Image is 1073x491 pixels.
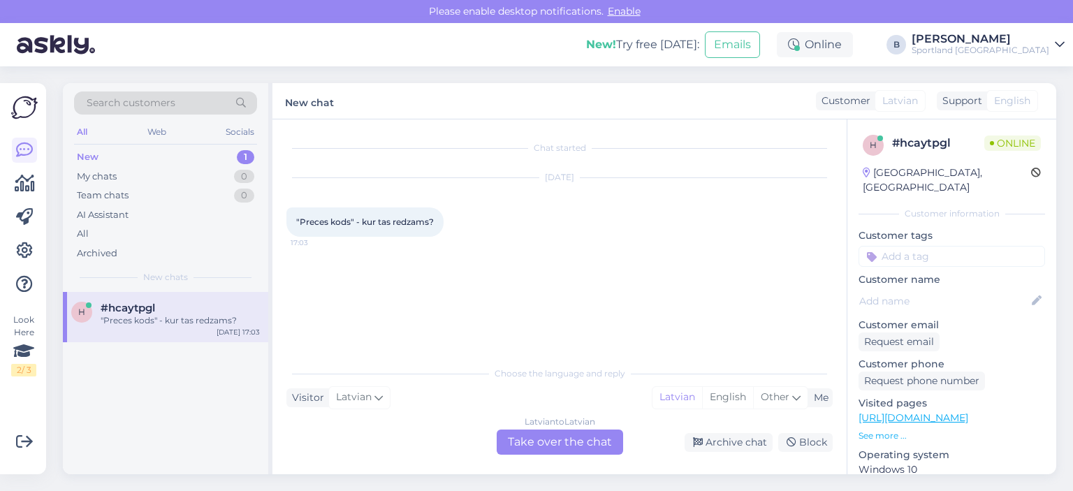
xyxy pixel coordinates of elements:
div: My chats [77,170,117,184]
div: Request phone number [859,372,985,390]
div: Web [145,123,169,141]
input: Add name [859,293,1029,309]
div: Try free [DATE]: [586,36,699,53]
div: Sportland [GEOGRAPHIC_DATA] [912,45,1049,56]
span: New chats [143,271,188,284]
span: "Preces kods" - kur tas redzams? [296,217,434,227]
div: Block [778,433,833,452]
div: Choose the language and reply [286,367,833,380]
span: Latvian [882,94,918,108]
div: Take over the chat [497,430,623,455]
div: B [886,35,906,54]
p: Customer email [859,318,1045,332]
label: New chat [285,91,334,110]
input: Add a tag [859,246,1045,267]
div: [DATE] [286,171,833,184]
div: 1 [237,150,254,164]
p: Visited pages [859,396,1045,411]
div: Latvian [652,387,702,408]
span: Enable [604,5,645,17]
div: 0 [234,189,254,203]
img: Askly Logo [11,94,38,121]
span: 17:03 [291,237,343,248]
div: Me [808,390,829,405]
p: Customer phone [859,357,1045,372]
a: [PERSON_NAME]Sportland [GEOGRAPHIC_DATA] [912,34,1065,56]
button: Emails [705,31,760,58]
span: Search customers [87,96,175,110]
div: Online [777,32,853,57]
div: Latvian to Latvian [525,416,595,428]
a: [URL][DOMAIN_NAME] [859,411,968,424]
div: # hcaytpgl [892,135,984,152]
div: Team chats [77,189,129,203]
div: 2 / 3 [11,364,36,376]
div: [GEOGRAPHIC_DATA], [GEOGRAPHIC_DATA] [863,166,1031,195]
div: New [77,150,98,164]
span: Other [761,390,789,403]
div: Customer [816,94,870,108]
div: Look Here [11,314,36,376]
b: New! [586,38,616,51]
div: AI Assistant [77,208,129,222]
span: Online [984,135,1041,151]
span: h [870,140,877,150]
p: Customer tags [859,228,1045,243]
span: #hcaytpgl [101,302,155,314]
p: Operating system [859,448,1045,462]
p: Customer name [859,272,1045,287]
div: Archive chat [685,433,773,452]
div: [DATE] 17:03 [217,327,260,337]
div: Archived [77,247,117,261]
p: Windows 10 [859,462,1045,477]
div: 0 [234,170,254,184]
div: "Preces kods" - kur tas redzams? [101,314,260,327]
div: Support [937,94,982,108]
div: Socials [223,123,257,141]
div: All [74,123,90,141]
span: Latvian [336,390,372,405]
div: English [702,387,753,408]
span: English [994,94,1030,108]
div: Visitor [286,390,324,405]
div: Chat started [286,142,833,154]
p: See more ... [859,430,1045,442]
div: All [77,227,89,241]
div: [PERSON_NAME] [912,34,1049,45]
div: Customer information [859,207,1045,220]
span: h [78,307,85,317]
div: Request email [859,332,940,351]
